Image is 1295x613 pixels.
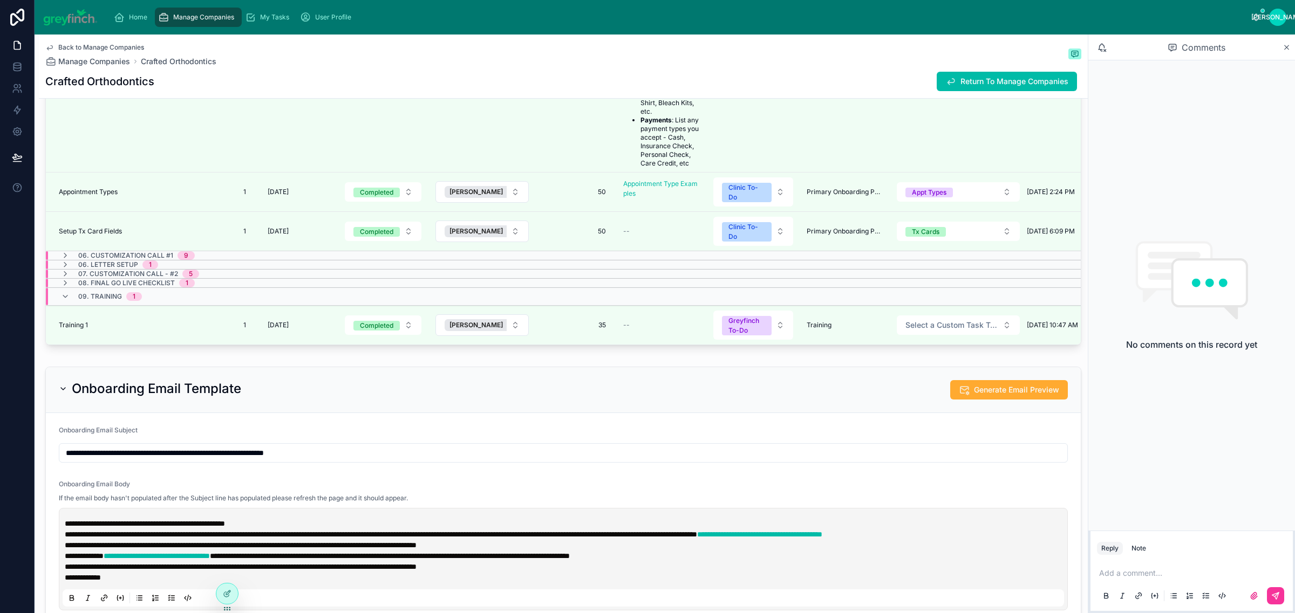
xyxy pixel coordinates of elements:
span: 09. Training [78,292,122,301]
span: Home [129,13,147,22]
span: My Tasks [260,13,289,22]
div: 1 [133,292,135,301]
span: [DATE] 10:47 AM [1027,321,1078,329]
a: Select Button [435,220,529,243]
a: Primary Onboarding POC [807,227,883,236]
a: 35 [542,316,610,334]
span: 50 [547,188,606,196]
button: Select Button [435,181,529,203]
span: Primary Onboarding POC [807,188,883,196]
a: User Profile [297,8,359,27]
button: Select Button [435,314,529,336]
a: Select Button [896,182,1020,202]
span: Comments [1182,41,1225,54]
div: 9 [184,251,188,260]
span: Generate Email Preview [974,384,1059,395]
a: Select Button [344,182,422,202]
span: Onboarding Email Subject [59,426,138,434]
h1: Crafted Orthodontics [45,74,154,89]
div: scrollable content [106,5,1252,29]
span: [DATE] [268,321,289,329]
a: 50 [542,183,610,201]
div: Completed [360,227,393,237]
a: Select Button [896,221,1020,242]
span: 06. Customization Call #1 [78,251,173,260]
a: Home [111,8,155,27]
button: Select Button [713,217,793,246]
span: Training 1 [59,321,88,329]
button: Select Button [345,222,421,241]
span: [DATE] 2:24 PM [1027,188,1075,196]
span: 07. Customization Call - #2 [78,270,178,278]
a: 1 [182,183,250,201]
span: [DATE] [268,227,289,236]
a: Appointment Type Examples [623,179,700,205]
a: Manage Companies [45,56,130,67]
h2: Onboarding Email Template [72,380,241,397]
span: User Profile [315,13,351,22]
a: [DATE] 2:24 PM [1027,188,1095,196]
a: Crafted Orthodontics [141,56,216,67]
span: [PERSON_NAME] [449,188,503,196]
span: Appointment Types [59,188,118,196]
span: 1 [187,188,246,196]
span: Back to Manage Companies [58,43,144,52]
button: Reply [1097,542,1123,555]
button: Select Button [435,221,529,242]
a: My Tasks [242,8,297,27]
div: Note [1132,544,1146,553]
span: 08. Final Go Live Checklist [78,279,175,287]
a: [DATE] [263,183,331,201]
div: Completed [360,321,393,330]
a: Manage Companies [155,8,242,27]
a: Select Button [435,314,529,336]
a: [DATE] [263,316,331,334]
a: Select Button [344,221,422,242]
span: [DATE] 6:09 PM [1027,227,1075,236]
a: 1 [182,223,250,240]
span: [PERSON_NAME] [449,227,503,236]
button: Unselect APPT_TYPES [905,187,953,197]
a: -- [623,321,700,329]
button: Unselect 105 [445,225,519,237]
div: Greyfinch To-Do [728,316,765,335]
span: Return To Manage Companies [960,76,1068,87]
button: Select Button [345,315,421,335]
strong: Payments [640,116,672,124]
a: Back to Manage Companies [45,43,144,52]
div: 1 [186,279,188,287]
span: 1 [187,227,246,236]
a: Training 1 [59,321,169,329]
a: -- [623,227,700,236]
span: If the email body hasn't populated after the Subject line has populated please refresh the page a... [59,494,408,502]
div: Completed [360,188,393,197]
button: Unselect 57 [445,319,519,331]
div: Appt Types [912,188,946,197]
a: Select Button [713,216,794,246]
button: Select Button [897,315,1020,335]
span: -- [623,227,630,236]
button: Select Button [713,177,793,206]
h2: No comments on this record yet [1126,338,1257,351]
span: 1 [187,321,246,329]
a: Select Button [896,315,1020,335]
a: Appointment Type Examples [623,180,698,197]
a: 1 [182,316,250,334]
span: Training [807,321,831,329]
button: Return To Manage Companies [937,72,1077,91]
span: 50 [547,227,606,236]
a: [DATE] 6:09 PM [1027,227,1095,236]
a: Select Button [344,315,422,335]
div: Clinic To-Do [728,222,765,242]
li: : List any payment types you accept - Cash, Insurance Check, Personal Check, Care Credit, etc [640,116,700,168]
a: Select Button [713,310,794,340]
a: Appointment Types [59,188,169,196]
img: App logo [43,9,98,26]
span: Select a Custom Task Table(s) [905,320,998,330]
button: Select Button [345,182,421,202]
span: [DATE] [268,188,289,196]
span: [PERSON_NAME] [449,321,503,329]
button: Note [1127,542,1150,555]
